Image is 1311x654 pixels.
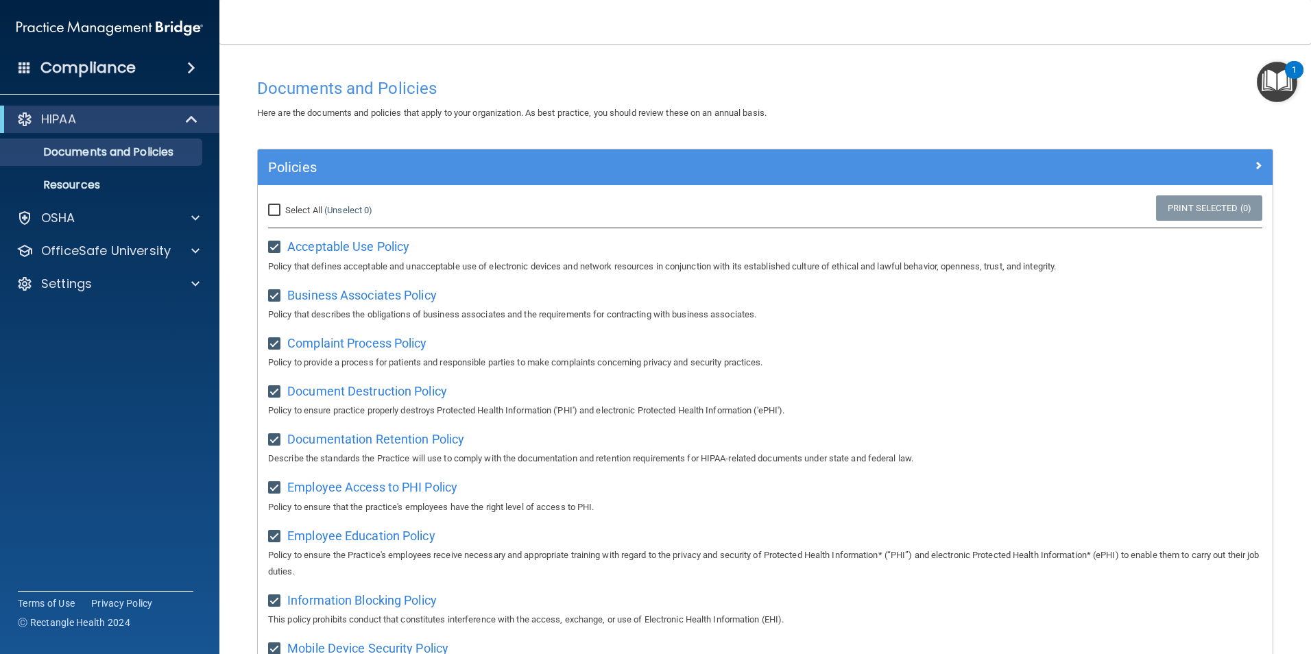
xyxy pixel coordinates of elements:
div: 1 [1292,70,1297,88]
p: Policy to ensure that the practice's employees have the right level of access to PHI. [268,499,1262,516]
a: OSHA [16,210,200,226]
a: HIPAA [16,111,199,128]
span: Business Associates Policy [287,288,437,302]
span: Employee Access to PHI Policy [287,480,457,494]
a: OfficeSafe University [16,243,200,259]
a: Privacy Policy [91,596,153,610]
iframe: Drift Widget Chat Controller [1074,557,1295,611]
span: Here are the documents and policies that apply to your organization. As best practice, you should... [257,108,767,118]
p: OfficeSafe University [41,243,171,259]
p: HIPAA [41,111,76,128]
a: Terms of Use [18,596,75,610]
input: Select All (Unselect 0) [268,205,284,216]
p: Describe the standards the Practice will use to comply with the documentation and retention requi... [268,450,1262,467]
p: Policy that describes the obligations of business associates and the requirements for contracting... [268,306,1262,323]
h4: Compliance [40,58,136,77]
span: Complaint Process Policy [287,336,426,350]
a: Settings [16,276,200,292]
a: Policies [268,156,1262,178]
span: Acceptable Use Policy [287,239,409,254]
p: Settings [41,276,92,292]
span: Select All [285,205,322,215]
p: OSHA [41,210,75,226]
a: (Unselect 0) [324,205,372,215]
p: Policy to provide a process for patients and responsible parties to make complaints concerning pr... [268,354,1262,371]
button: Open Resource Center, 1 new notification [1257,62,1297,102]
img: PMB logo [16,14,203,42]
a: Print Selected (0) [1156,195,1262,221]
p: Resources [9,178,196,192]
span: Employee Education Policy [287,529,435,543]
p: Policy that defines acceptable and unacceptable use of electronic devices and network resources i... [268,258,1262,275]
span: Document Destruction Policy [287,384,447,398]
span: Ⓒ Rectangle Health 2024 [18,616,130,629]
span: Information Blocking Policy [287,593,437,607]
p: Policy to ensure practice properly destroys Protected Health Information ('PHI') and electronic P... [268,402,1262,419]
h5: Policies [268,160,1009,175]
h4: Documents and Policies [257,80,1273,97]
p: Documents and Policies [9,145,196,159]
p: Policy to ensure the Practice's employees receive necessary and appropriate training with regard ... [268,547,1262,580]
p: This policy prohibits conduct that constitutes interference with the access, exchange, or use of ... [268,611,1262,628]
span: Documentation Retention Policy [287,432,464,446]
